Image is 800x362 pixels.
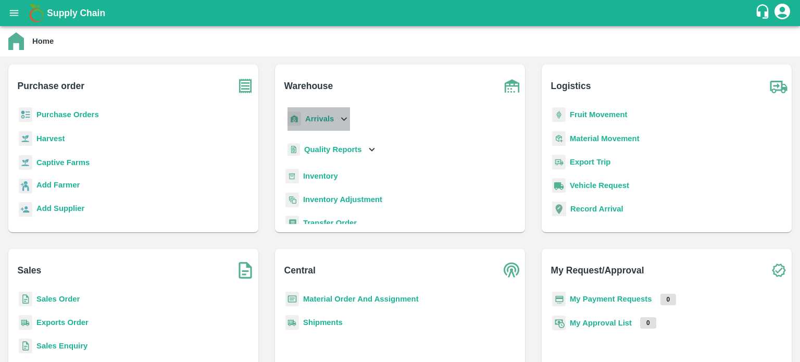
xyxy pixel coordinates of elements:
[19,339,32,354] img: sales
[285,192,299,207] img: inventory
[19,292,32,307] img: sales
[570,205,623,213] a: Record Arrival
[570,134,640,143] a: Material Movement
[36,295,80,303] a: Sales Order
[26,3,47,23] img: logo
[773,2,792,24] div: account of current user
[640,317,656,329] p: 0
[8,32,24,50] img: home
[19,315,32,330] img: shipments
[305,115,334,123] b: Arrivals
[36,110,99,119] a: Purchase Orders
[232,257,258,283] img: soSales
[2,1,26,25] button: open drawer
[284,79,333,93] b: Warehouse
[285,169,299,184] img: whInventory
[303,295,419,303] a: Material Order And Assignment
[552,315,566,331] img: approval
[570,158,610,166] a: Export Trip
[287,111,301,127] img: whArrival
[284,263,316,278] b: Central
[551,263,644,278] b: My Request/Approval
[570,295,652,303] a: My Payment Requests
[766,73,792,99] img: truck
[303,318,343,327] a: Shipments
[19,155,32,170] img: harvest
[552,107,566,122] img: fruit
[499,257,525,283] img: central
[552,292,566,307] img: payment
[660,294,677,305] p: 0
[32,37,54,45] b: Home
[570,319,632,327] a: My Approval List
[47,8,105,18] b: Supply Chain
[766,257,792,283] img: check
[755,4,773,22] div: customer-support
[36,134,65,143] a: Harvest
[552,202,566,216] img: recordArrival
[232,73,258,99] img: purchase
[36,179,80,193] a: Add Farmer
[19,202,32,217] img: supplier
[36,158,90,167] a: Captive Farms
[19,131,32,146] img: harvest
[18,263,42,278] b: Sales
[285,107,350,131] div: Arrivals
[285,216,299,231] img: whTransfer
[287,143,300,156] img: qualityReport
[304,145,362,154] b: Quality Reports
[18,79,84,93] b: Purchase order
[285,292,299,307] img: centralMaterial
[303,219,357,227] a: Transfer Order
[303,172,338,180] a: Inventory
[303,195,382,204] a: Inventory Adjustment
[36,203,84,217] a: Add Supplier
[36,318,89,327] a: Exports Order
[19,107,32,122] img: reciept
[552,178,566,193] img: vehicle
[570,181,629,190] a: Vehicle Request
[552,131,566,146] img: material
[285,315,299,330] img: shipments
[19,179,32,194] img: farmer
[551,79,591,93] b: Logistics
[552,155,566,170] img: delivery
[36,181,80,189] b: Add Farmer
[570,110,628,119] a: Fruit Movement
[499,73,525,99] img: warehouse
[47,6,755,20] a: Supply Chain
[36,204,84,213] b: Add Supplier
[36,342,87,350] a: Sales Enquiry
[285,139,378,160] div: Quality Reports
